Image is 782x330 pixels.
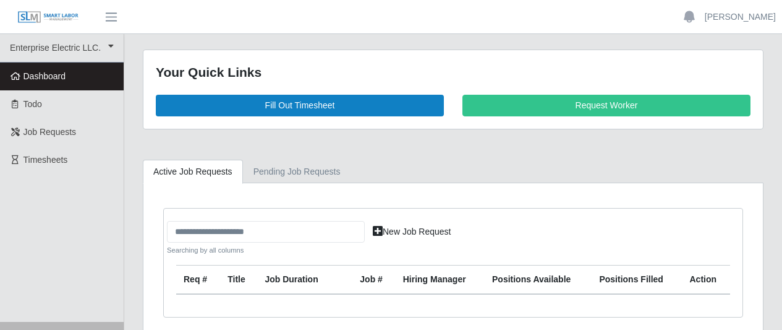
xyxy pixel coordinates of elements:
th: Action [682,266,731,295]
th: Hiring Manager [396,266,485,295]
a: Fill Out Timesheet [156,95,444,116]
th: Job Duration [257,266,335,295]
th: Job # [352,266,395,295]
th: Req # [176,266,220,295]
div: Your Quick Links [156,63,750,82]
a: Active Job Requests [143,160,243,184]
span: Dashboard [23,71,66,81]
a: Pending Job Requests [243,160,351,184]
span: Todo [23,99,42,109]
a: New Job Request [365,221,459,243]
img: SLM Logo [17,11,79,24]
span: Timesheets [23,155,68,165]
th: Title [220,266,257,295]
span: Job Requests [23,127,77,137]
a: Request Worker [462,95,750,116]
th: Positions Filled [592,266,682,295]
small: Searching by all columns [167,245,365,256]
a: [PERSON_NAME] [705,11,776,24]
th: Positions Available [485,266,592,295]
